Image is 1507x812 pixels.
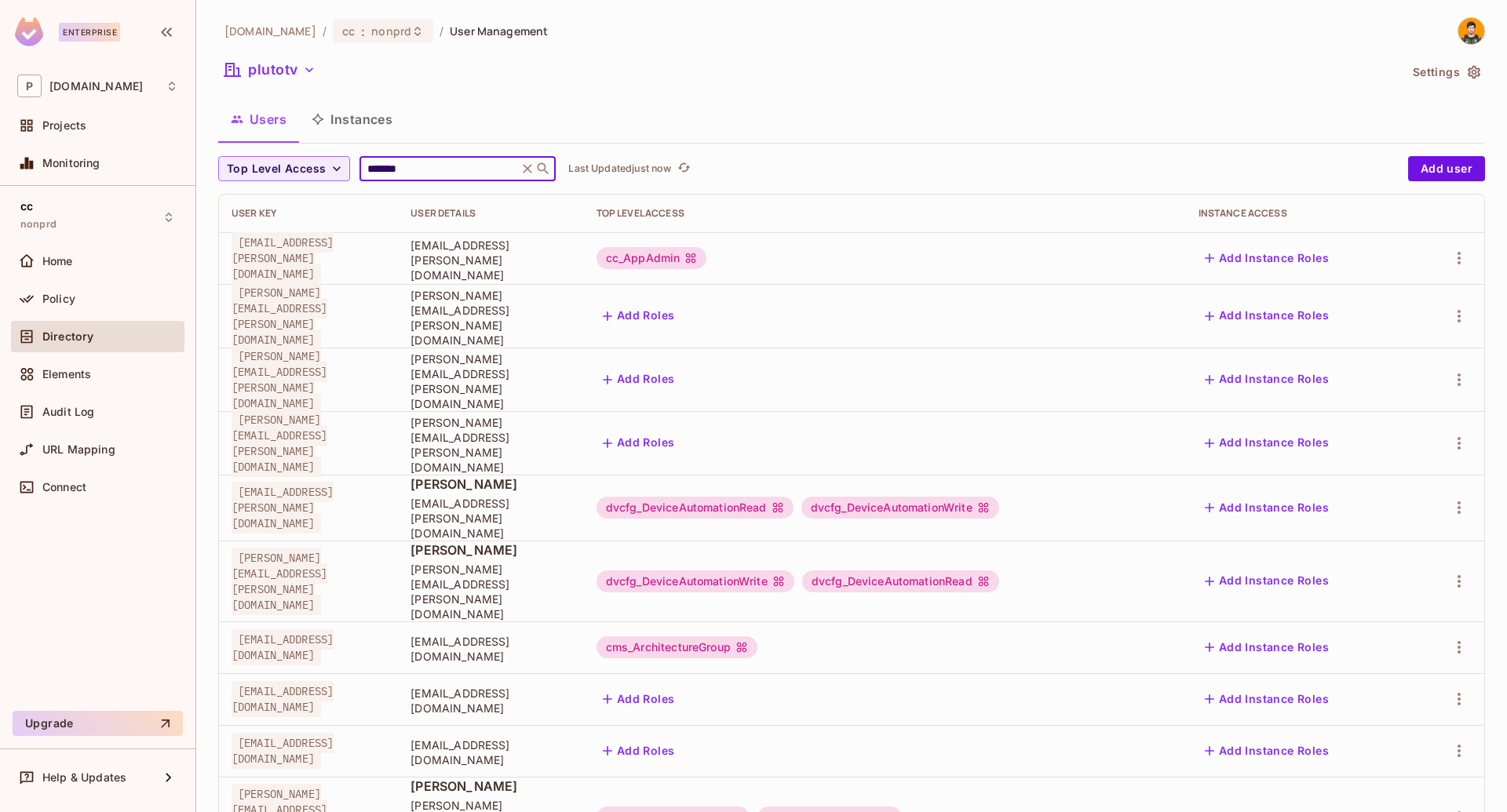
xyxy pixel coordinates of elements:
span: nonprd [371,24,411,38]
span: [EMAIL_ADDRESS][DOMAIN_NAME] [232,733,334,769]
span: P [17,75,42,97]
button: Add Instance Roles [1199,246,1335,271]
span: [PERSON_NAME] [411,777,571,795]
span: [PERSON_NAME][EMAIL_ADDRESS][PERSON_NAME][DOMAIN_NAME] [411,415,571,475]
span: [PERSON_NAME][EMAIL_ADDRESS][PERSON_NAME][DOMAIN_NAME] [411,562,571,621]
button: Add Instance Roles [1199,431,1335,456]
span: [EMAIL_ADDRESS][DOMAIN_NAME] [232,681,334,717]
span: cc [342,24,355,38]
div: dvcfg_DeviceAutomationWrite [801,497,999,519]
span: the active workspace [224,24,316,38]
p: Last Updated just now [568,162,671,175]
span: [PERSON_NAME][EMAIL_ADDRESS][PERSON_NAME][DOMAIN_NAME] [411,288,571,348]
div: Instance Access [1199,207,1401,220]
li: / [323,24,327,38]
button: Add Roles [597,367,681,392]
button: plutotv [218,57,322,82]
span: [EMAIL_ADDRESS][PERSON_NAME][DOMAIN_NAME] [411,496,571,541]
div: Enterprise [59,23,120,42]
span: Connect [42,481,86,493]
span: Home [42,255,73,268]
span: refresh [677,161,691,177]
button: Add Roles [597,686,681,712]
span: Elements [42,368,91,381]
button: Add Instance Roles [1199,367,1335,392]
span: Policy [42,293,75,305]
span: : [360,25,366,38]
button: Users [218,100,299,139]
span: [EMAIL_ADDRESS][DOMAIN_NAME] [411,686,571,716]
li: / [440,24,443,38]
span: Top Level Access [227,159,326,179]
span: Workspace: pluto.tv [49,80,143,93]
span: [EMAIL_ADDRESS][PERSON_NAME][DOMAIN_NAME] [411,238,571,282]
img: SReyMgAAAABJRU5ErkJggg== [15,17,43,46]
div: dvcfg_DeviceAutomationRead [597,497,794,519]
div: dvcfg_DeviceAutomationWrite [597,570,794,592]
div: cms_ArchitectureGroup [597,636,757,658]
div: dvcfg_DeviceAutomationRead [802,570,999,592]
button: Add user [1408,156,1485,181]
span: [EMAIL_ADDRESS][DOMAIN_NAME] [411,737,571,767]
span: Monitoring [42,157,100,169]
div: Top Level Access [597,207,1173,220]
button: Add Instance Roles [1199,738,1335,763]
span: User Management [450,24,548,38]
span: Click to refresh data [671,159,693,178]
button: Add Roles [597,304,681,329]
span: nonprd [20,218,57,231]
span: [EMAIL_ADDRESS][PERSON_NAME][DOMAIN_NAME] [232,482,334,533]
span: [EMAIL_ADDRESS][DOMAIN_NAME] [232,629,334,665]
button: Settings [1407,60,1485,85]
button: Add Instance Roles [1199,304,1335,329]
span: Help & Updates [42,771,126,784]
button: Add Instance Roles [1199,635,1335,660]
span: Audit Log [42,406,94,418]
button: refresh [674,159,693,178]
button: Upgrade [13,711,183,736]
img: Thiago Martins [1458,18,1484,44]
button: Add Roles [597,431,681,456]
span: [PERSON_NAME][EMAIL_ADDRESS][PERSON_NAME][DOMAIN_NAME] [232,548,327,615]
span: [PERSON_NAME][EMAIL_ADDRESS][PERSON_NAME][DOMAIN_NAME] [411,351,571,411]
button: Add Roles [597,738,681,763]
div: User Details [411,207,571,220]
span: [PERSON_NAME] [411,541,571,559]
span: [PERSON_NAME][EMAIL_ADDRESS][PERSON_NAME][DOMAIN_NAME] [232,282,327,350]
span: [PERSON_NAME] [411,475,571,493]
button: Instances [299,100,405,139]
span: Directory [42,330,93,343]
span: [PERSON_NAME][EMAIL_ADDRESS][PERSON_NAME][DOMAIN_NAME] [232,346,327,413]
span: [EMAIL_ADDRESS][PERSON_NAME][DOMAIN_NAME] [232,232,334,284]
button: Add Instance Roles [1199,686,1335,712]
button: Top Level Access [218,156,350,181]
span: URL Mapping [42,443,115,456]
button: Add Instance Roles [1199,569,1335,594]
span: Projects [42,119,86,132]
button: Add Instance Roles [1199,495,1335,520]
span: [EMAIL_ADDRESS][DOMAIN_NAME] [411,634,571,664]
div: cc_AppAdmin [597,247,707,269]
span: cc [20,200,33,213]
div: User Key [232,207,385,220]
span: [PERSON_NAME][EMAIL_ADDRESS][PERSON_NAME][DOMAIN_NAME] [232,410,327,477]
